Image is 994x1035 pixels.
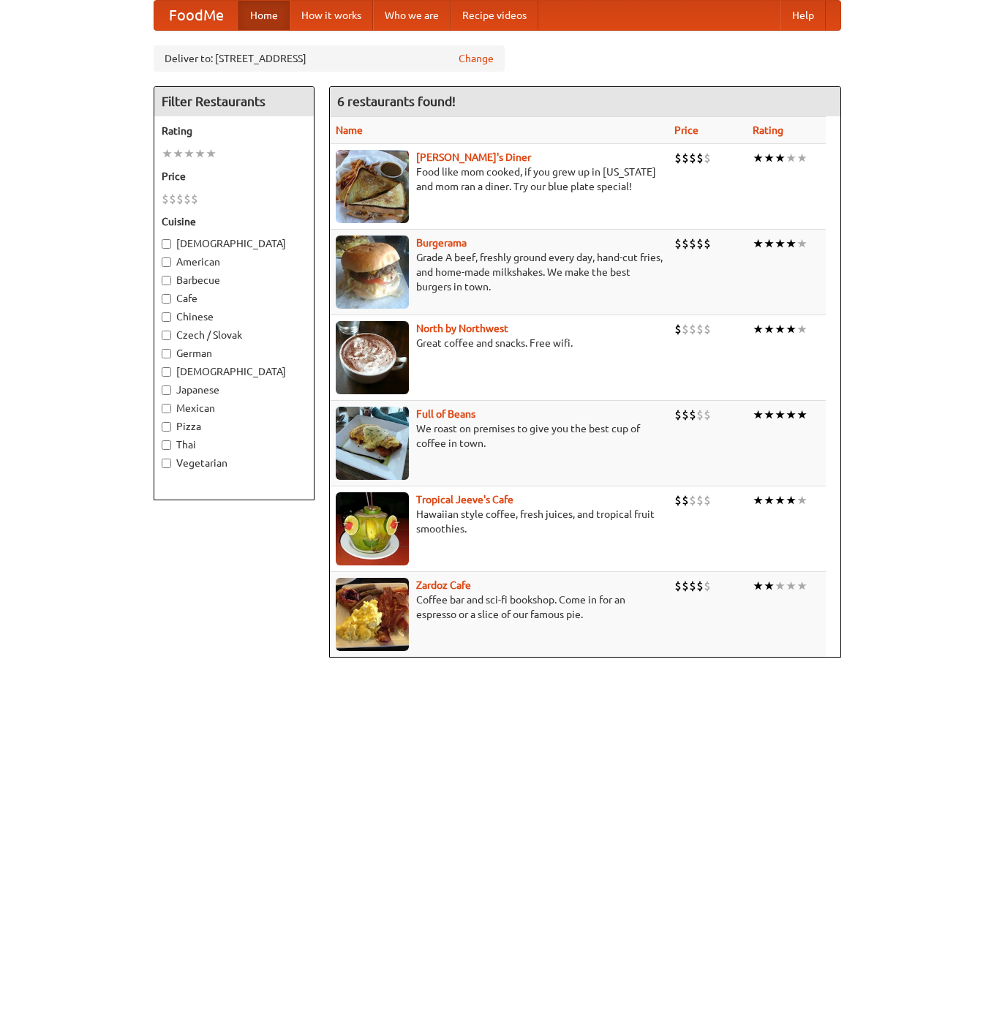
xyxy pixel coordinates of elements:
[162,294,171,304] input: Cafe
[797,321,807,337] li: ★
[682,407,689,423] li: $
[290,1,373,30] a: How it works
[162,404,171,413] input: Mexican
[336,236,409,309] img: burgerama.jpg
[753,578,764,594] li: ★
[336,250,663,294] p: Grade A beef, freshly ground every day, hand-cut fries, and home-made milkshakes. We make the bes...
[162,273,306,287] label: Barbecue
[689,150,696,166] li: $
[162,419,306,434] label: Pizza
[786,407,797,423] li: ★
[704,407,711,423] li: $
[173,146,184,162] li: ★
[416,408,475,420] b: Full of Beans
[416,237,467,249] b: Burgerama
[162,124,306,138] h5: Rating
[797,578,807,594] li: ★
[696,236,704,252] li: $
[336,150,409,223] img: sallys.jpg
[764,236,775,252] li: ★
[162,456,306,470] label: Vegetarian
[162,364,306,379] label: [DEMOGRAPHIC_DATA]
[336,492,409,565] img: jeeves.jpg
[674,321,682,337] li: $
[689,407,696,423] li: $
[336,578,409,651] img: zardoz.jpg
[775,321,786,337] li: ★
[674,407,682,423] li: $
[336,421,663,451] p: We roast on premises to give you the best cup of coffee in town.
[162,276,171,285] input: Barbecue
[775,150,786,166] li: ★
[162,385,171,395] input: Japanese
[682,578,689,594] li: $
[674,492,682,508] li: $
[162,169,306,184] h5: Price
[206,146,217,162] li: ★
[373,1,451,30] a: Who we are
[337,94,456,108] ng-pluralize: 6 restaurants found!
[786,492,797,508] li: ★
[764,321,775,337] li: ★
[674,150,682,166] li: $
[416,494,513,505] a: Tropical Jeeve's Cafe
[689,492,696,508] li: $
[704,236,711,252] li: $
[753,124,783,136] a: Rating
[162,291,306,306] label: Cafe
[682,150,689,166] li: $
[753,150,764,166] li: ★
[696,492,704,508] li: $
[797,492,807,508] li: ★
[184,191,191,207] li: $
[704,492,711,508] li: $
[162,346,306,361] label: German
[162,255,306,269] label: American
[682,236,689,252] li: $
[416,151,531,163] a: [PERSON_NAME]'s Diner
[764,492,775,508] li: ★
[696,150,704,166] li: $
[336,165,663,194] p: Food like mom cooked, if you grew up in [US_STATE] and mom ran a diner. Try our blue plate special!
[154,1,238,30] a: FoodMe
[336,321,409,394] img: north.jpg
[682,492,689,508] li: $
[195,146,206,162] li: ★
[162,440,171,450] input: Thai
[704,150,711,166] li: $
[162,214,306,229] h5: Cuisine
[775,578,786,594] li: ★
[696,407,704,423] li: $
[162,437,306,452] label: Thai
[786,321,797,337] li: ★
[753,321,764,337] li: ★
[674,124,699,136] a: Price
[154,87,314,116] h4: Filter Restaurants
[162,312,171,322] input: Chinese
[775,407,786,423] li: ★
[696,578,704,594] li: $
[162,401,306,415] label: Mexican
[753,236,764,252] li: ★
[786,150,797,166] li: ★
[786,578,797,594] li: ★
[162,331,171,340] input: Czech / Slovak
[753,492,764,508] li: ★
[416,323,508,334] b: North by Northwest
[451,1,538,30] a: Recipe videos
[689,578,696,594] li: $
[162,422,171,432] input: Pizza
[154,45,505,72] div: Deliver to: [STREET_ADDRESS]
[764,150,775,166] li: ★
[336,407,409,480] img: beans.jpg
[753,407,764,423] li: ★
[416,579,471,591] a: Zardoz Cafe
[184,146,195,162] li: ★
[162,239,171,249] input: [DEMOGRAPHIC_DATA]
[689,321,696,337] li: $
[674,578,682,594] li: $
[176,191,184,207] li: $
[704,321,711,337] li: $
[797,150,807,166] li: ★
